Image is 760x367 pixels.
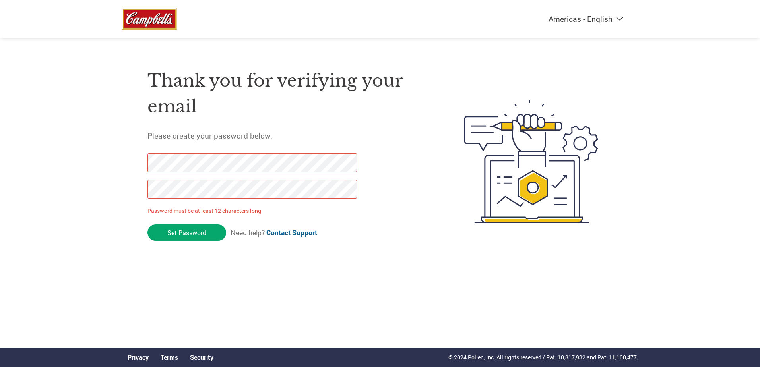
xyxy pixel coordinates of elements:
a: Security [190,353,213,361]
input: Set Password [147,224,226,241]
a: Terms [161,353,178,361]
img: create-password [450,56,613,267]
p: © 2024 Pollen, Inc. All rights reserved / Pat. 10,817,932 and Pat. 11,100,477. [448,353,638,361]
h5: Please create your password below. [147,131,427,141]
a: Privacy [128,353,149,361]
a: Contact Support [266,228,317,237]
p: Password must be at least 12 characters long [147,207,360,215]
h1: Thank you for verifying your email [147,68,427,119]
img: Campbell’s [122,8,177,30]
span: Need help? [231,228,317,237]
